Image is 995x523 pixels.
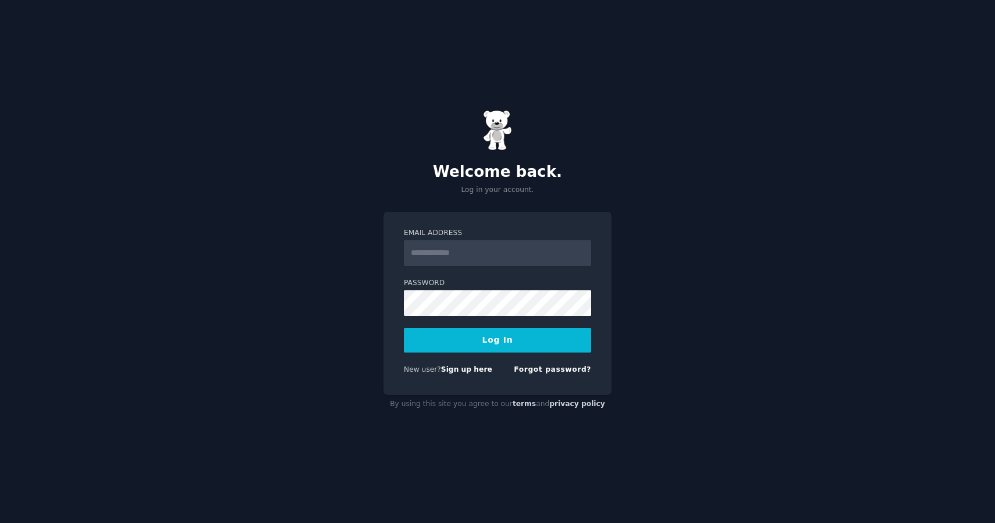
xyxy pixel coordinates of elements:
label: Email Address [404,228,591,239]
h2: Welcome back. [383,163,612,182]
p: Log in your account. [383,185,612,195]
img: Gummy Bear [483,110,512,151]
a: terms [513,400,536,408]
label: Password [404,278,591,289]
a: Forgot password? [514,365,591,373]
a: Sign up here [441,365,492,373]
button: Log In [404,328,591,353]
div: By using this site you agree to our and [383,395,612,414]
a: privacy policy [549,400,605,408]
span: New user? [404,365,441,373]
